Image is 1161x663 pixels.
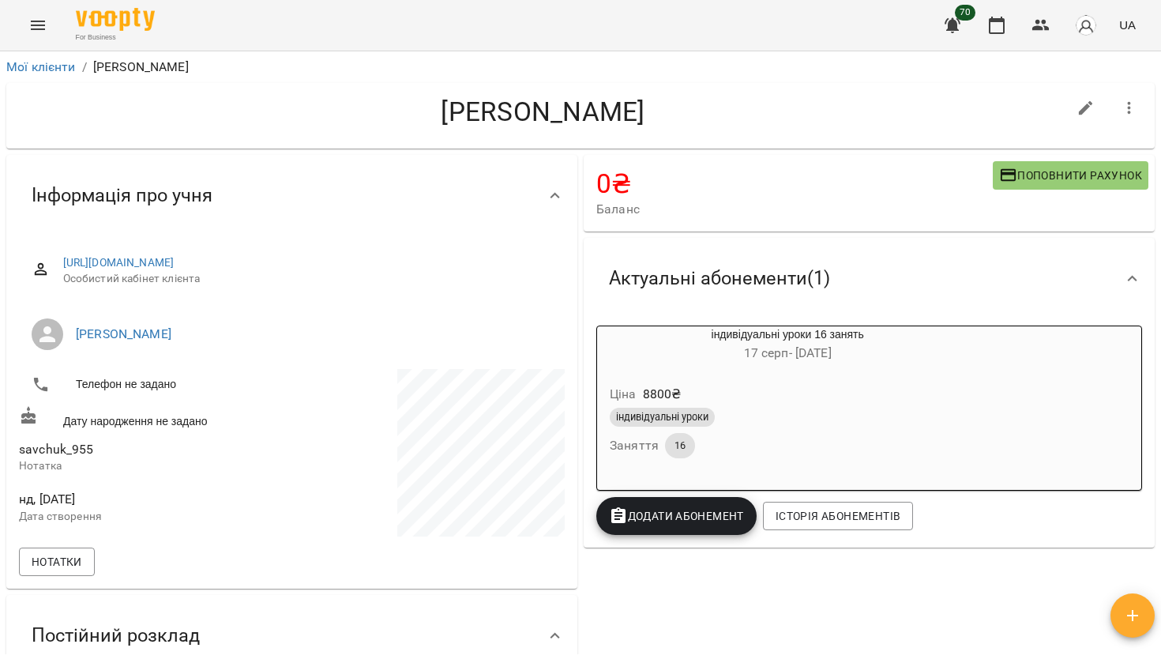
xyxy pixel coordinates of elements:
a: [PERSON_NAME] [76,326,171,341]
span: Актуальні абонементи ( 1 ) [609,266,830,291]
span: Історія абонементів [776,507,900,526]
span: Баланс [596,200,993,219]
span: індивідуальні уроки [610,410,715,424]
a: Мої клієнти [6,59,76,74]
span: For Business [76,32,155,43]
span: Нотатки [32,552,82,571]
button: Menu [19,6,57,44]
li: / [82,58,87,77]
span: Інформація про учня [32,183,212,208]
div: Інформація про учня [6,155,577,236]
span: UA [1119,17,1136,33]
div: Актуальні абонементи(1) [584,238,1155,319]
span: нд, [DATE] [19,490,289,509]
a: [URL][DOMAIN_NAME] [63,256,175,269]
img: avatar_s.png [1075,14,1097,36]
span: 16 [665,439,695,453]
button: Додати Абонемент [596,497,757,535]
span: savchuk_955 [19,442,94,457]
div: Дату народження не задано [16,403,292,432]
span: 70 [955,5,975,21]
span: Особистий кабінет клієнта [63,271,552,287]
button: UA [1113,10,1142,40]
p: Дата створення [19,509,289,525]
button: індивідуальні уроки 16 занять17 серп- [DATE]Ціна8800₴індивідуальні урокиЗаняття16 [597,326,978,477]
h6: Заняття [610,435,659,457]
img: Voopty Logo [76,8,155,31]
p: Нотатка [19,458,289,474]
span: Постійний розклад [32,623,200,648]
h6: Ціна [610,383,637,405]
button: Нотатки [19,548,95,576]
button: Поповнити рахунок [993,161,1148,190]
h4: [PERSON_NAME] [19,96,1067,128]
nav: breadcrumb [6,58,1155,77]
p: 8800 ₴ [643,385,682,404]
span: Додати Абонемент [609,507,744,526]
p: [PERSON_NAME] [93,58,189,77]
span: 17 серп - [DATE] [744,345,832,360]
li: Телефон не задано [19,369,289,401]
button: Історія абонементів [763,502,913,530]
div: індивідуальні уроки 16 занять [597,326,978,364]
h4: 0 ₴ [596,168,993,200]
span: Поповнити рахунок [999,166,1142,185]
